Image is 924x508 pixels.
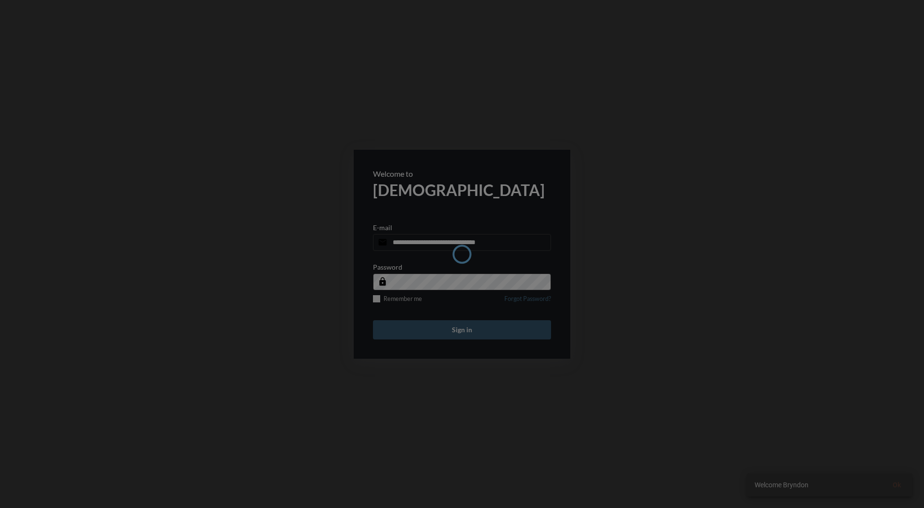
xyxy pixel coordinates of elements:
[373,169,551,178] p: Welcome to
[755,480,808,490] span: Welcome Bryndon
[504,295,551,308] a: Forgot Password?
[373,295,422,302] label: Remember me
[373,223,392,232] p: E-mail
[373,181,551,199] h2: [DEMOGRAPHIC_DATA]
[373,320,551,339] button: Sign in
[893,481,901,489] span: Ok
[373,263,402,271] p: Password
